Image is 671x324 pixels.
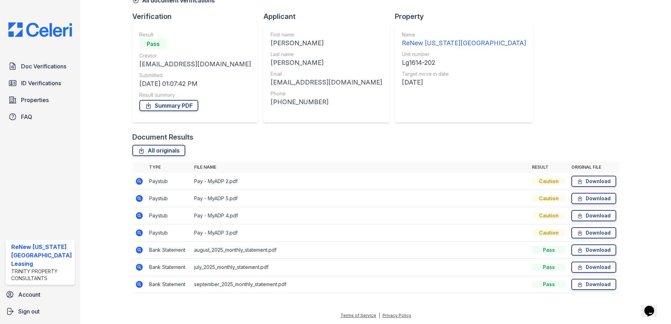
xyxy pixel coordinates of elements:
span: Sign out [18,307,40,316]
a: Summary PDF [139,100,198,111]
div: Result summary [139,92,251,99]
div: Trinity Property Consultants [11,268,72,282]
span: FAQ [21,113,32,121]
div: Caution [532,212,566,219]
div: Document Results [132,132,193,142]
td: july_2025_monthly_statement.pdf [191,259,530,276]
td: Pay - MyADP 5.pdf [191,190,530,207]
span: Doc Verifications [21,62,66,70]
div: | [379,313,380,318]
div: Caution [532,229,566,236]
td: Paystub [146,224,191,242]
a: Download [571,176,616,187]
a: Name ReNew [US_STATE][GEOGRAPHIC_DATA] [402,31,526,48]
span: ID Verifications [21,79,61,87]
div: [DATE] 01:07:42 PM [139,79,251,89]
div: [EMAIL_ADDRESS][DOMAIN_NAME] [271,77,382,87]
div: [DATE] [402,77,526,87]
div: Lg1614-202 [402,58,526,68]
div: [PHONE_NUMBER] [271,97,382,107]
td: august_2025_monthly_statement.pdf [191,242,530,259]
a: Doc Verifications [6,59,75,73]
div: [EMAIL_ADDRESS][DOMAIN_NAME] [139,59,251,69]
a: ID Verifications [6,76,75,90]
a: Download [571,262,616,273]
div: ReNew [US_STATE][GEOGRAPHIC_DATA] [402,38,526,48]
td: Bank Statement [146,276,191,293]
a: Download [571,279,616,290]
iframe: chat widget [642,296,664,317]
a: All originals [132,145,185,156]
th: File name [191,162,530,173]
td: Pay - MyADP 4.pdf [191,207,530,224]
div: [PERSON_NAME] [271,58,382,68]
a: Download [571,244,616,256]
div: Phone [271,90,382,97]
a: Download [571,227,616,238]
div: First name [271,31,382,38]
a: Properties [6,93,75,107]
div: Last name [271,51,382,58]
div: Property [395,12,539,21]
a: Download [571,210,616,221]
div: [PERSON_NAME] [271,38,382,48]
th: Type [146,162,191,173]
td: Bank Statement [146,259,191,276]
div: Applicant [264,12,395,21]
div: Unit number [402,51,526,58]
div: Pass [139,38,167,49]
img: CE_Logo_Blue-a8612792a0a2168367f1c8372b55b34899dd931a85d93a1a3d3e32e68fde9ad4.png [3,22,78,37]
th: Result [529,162,569,173]
td: Pay - MyADP 2.pdf [191,173,530,190]
div: ReNew [US_STATE][GEOGRAPHIC_DATA] Leasing [11,243,72,268]
div: Pass [532,264,566,271]
a: Download [571,193,616,204]
span: Account [18,290,40,299]
div: Pass [532,247,566,254]
a: Privacy Policy [383,313,411,318]
div: Verification [132,12,264,21]
td: Paystub [146,173,191,190]
a: Sign out [3,304,78,318]
div: Caution [532,178,566,185]
td: Paystub [146,190,191,207]
div: Result [139,31,251,38]
td: september_2025_monthly_statement.pdf [191,276,530,293]
a: Terms of Service [340,313,376,318]
div: Name [402,31,526,38]
div: Target move in date [402,70,526,77]
div: Pass [532,281,566,288]
div: Submitted [139,72,251,79]
div: Caution [532,195,566,202]
span: Properties [21,96,49,104]
td: Bank Statement [146,242,191,259]
th: Original file [569,162,619,173]
div: Email [271,70,382,77]
div: Creator [139,52,251,59]
td: Pay - MyADP 3.pdf [191,224,530,242]
td: Paystub [146,207,191,224]
a: FAQ [6,110,75,124]
a: Account [3,288,78,302]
